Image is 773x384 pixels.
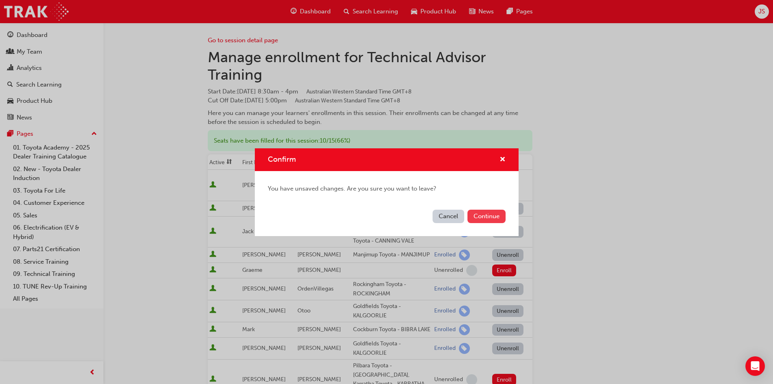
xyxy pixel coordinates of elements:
[255,148,519,236] div: Confirm
[500,156,506,164] span: cross-icon
[467,210,506,223] button: Continue
[268,155,296,164] span: Confirm
[433,210,464,223] button: Cancel
[255,171,519,206] div: You have unsaved changes. Are you sure you want to leave?
[500,155,506,165] button: cross-icon
[745,356,765,376] div: Open Intercom Messenger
